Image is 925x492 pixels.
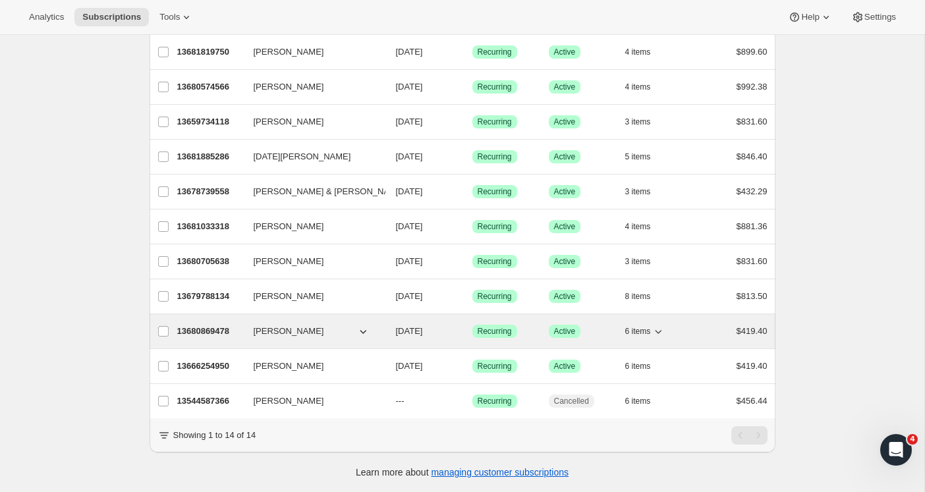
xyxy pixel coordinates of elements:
[737,396,768,406] span: $456.44
[731,426,768,445] nav: Pagination
[907,434,918,445] span: 4
[177,113,768,131] div: 13659734118[PERSON_NAME][DATE]SuccessRecurringSuccessActive3 items$831.60
[246,76,378,97] button: [PERSON_NAME]
[254,115,324,128] span: [PERSON_NAME]
[625,148,665,166] button: 5 items
[625,396,651,406] span: 6 items
[554,47,576,57] span: Active
[177,255,243,268] p: 13680705638
[177,392,768,410] div: 13544587366[PERSON_NAME]---SuccessRecurringCancelled6 items$456.44
[737,151,768,161] span: $846.40
[864,12,896,22] span: Settings
[254,220,324,233] span: [PERSON_NAME]
[737,326,768,336] span: $419.40
[177,78,768,96] div: 13680574566[PERSON_NAME][DATE]SuccessRecurringSuccessActive4 items$992.38
[625,47,651,57] span: 4 items
[177,182,768,201] div: 13678739558[PERSON_NAME] & [PERSON_NAME][DATE]SuccessRecurringSuccessActive3 items$432.29
[159,12,180,22] span: Tools
[177,252,768,271] div: 13680705638[PERSON_NAME][DATE]SuccessRecurringSuccessActive3 items$831.60
[74,8,149,26] button: Subscriptions
[625,322,665,341] button: 6 items
[478,151,512,162] span: Recurring
[254,360,324,373] span: [PERSON_NAME]
[246,146,378,167] button: [DATE][PERSON_NAME]
[554,396,589,406] span: Cancelled
[254,325,324,338] span: [PERSON_NAME]
[254,80,324,94] span: [PERSON_NAME]
[254,290,324,303] span: [PERSON_NAME]
[478,361,512,371] span: Recurring
[625,256,651,267] span: 3 items
[478,291,512,302] span: Recurring
[356,466,569,479] p: Learn more about
[737,117,768,126] span: $831.60
[177,150,243,163] p: 13681885286
[478,326,512,337] span: Recurring
[625,82,651,92] span: 4 items
[246,216,378,237] button: [PERSON_NAME]
[801,12,819,22] span: Help
[177,45,243,59] p: 13681819750
[396,151,423,161] span: [DATE]
[625,291,651,302] span: 8 items
[625,326,651,337] span: 6 items
[396,186,423,196] span: [DATE]
[478,396,512,406] span: Recurring
[177,217,768,236] div: 13681033318[PERSON_NAME][DATE]SuccessRecurringSuccessActive4 items$881.36
[478,82,512,92] span: Recurring
[625,221,651,232] span: 4 items
[246,391,378,412] button: [PERSON_NAME]
[554,221,576,232] span: Active
[625,357,665,375] button: 6 items
[625,217,665,236] button: 4 items
[246,181,378,202] button: [PERSON_NAME] & [PERSON_NAME]
[246,111,378,132] button: [PERSON_NAME]
[625,78,665,96] button: 4 items
[177,185,243,198] p: 13678739558
[780,8,840,26] button: Help
[625,117,651,127] span: 3 items
[177,115,243,128] p: 13659734118
[478,256,512,267] span: Recurring
[21,8,72,26] button: Analytics
[177,322,768,341] div: 13680869478[PERSON_NAME][DATE]SuccessRecurringSuccessActive6 items$419.40
[625,392,665,410] button: 6 items
[396,117,423,126] span: [DATE]
[625,113,665,131] button: 3 items
[625,151,651,162] span: 5 items
[82,12,141,22] span: Subscriptions
[396,291,423,301] span: [DATE]
[554,256,576,267] span: Active
[880,434,912,466] iframe: Intercom live chat
[625,252,665,271] button: 3 items
[177,395,243,408] p: 13544587366
[396,361,423,371] span: [DATE]
[177,287,768,306] div: 13679788134[PERSON_NAME][DATE]SuccessRecurringSuccessActive8 items$813.50
[431,467,569,478] a: managing customer subscriptions
[173,429,256,442] p: Showing 1 to 14 of 14
[396,326,423,336] span: [DATE]
[254,185,405,198] span: [PERSON_NAME] & [PERSON_NAME]
[554,326,576,337] span: Active
[625,361,651,371] span: 6 items
[177,220,243,233] p: 13681033318
[254,150,351,163] span: [DATE][PERSON_NAME]
[554,361,576,371] span: Active
[737,221,768,231] span: $881.36
[396,82,423,92] span: [DATE]
[478,47,512,57] span: Recurring
[625,287,665,306] button: 8 items
[177,290,243,303] p: 13679788134
[396,256,423,266] span: [DATE]
[177,360,243,373] p: 13666254950
[177,148,768,166] div: 13681885286[DATE][PERSON_NAME][DATE]SuccessRecurringSuccessActive5 items$846.40
[254,45,324,59] span: [PERSON_NAME]
[737,361,768,371] span: $419.40
[246,41,378,63] button: [PERSON_NAME]
[254,395,324,408] span: [PERSON_NAME]
[246,251,378,272] button: [PERSON_NAME]
[554,117,576,127] span: Active
[177,357,768,375] div: 13666254950[PERSON_NAME][DATE]SuccessRecurringSuccessActive6 items$419.40
[152,8,201,26] button: Tools
[177,43,768,61] div: 13681819750[PERSON_NAME][DATE]SuccessRecurringSuccessActive4 items$899.60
